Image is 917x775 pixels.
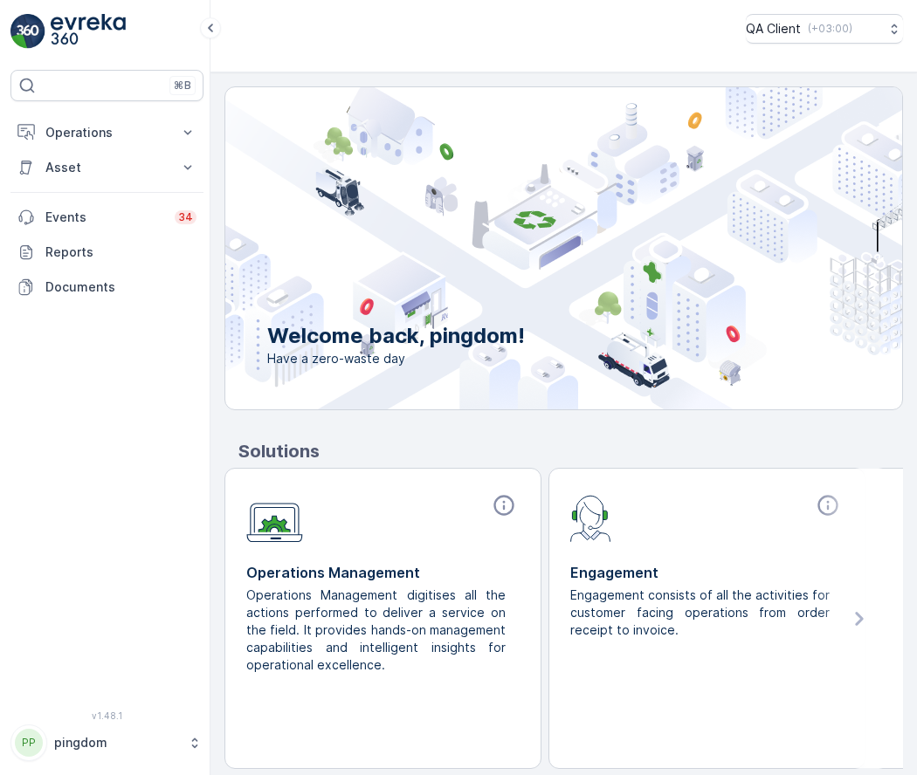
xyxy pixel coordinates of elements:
span: Have a zero-waste day [267,350,525,367]
p: Reports [45,243,196,261]
img: module-icon [246,493,303,543]
p: Asset [45,159,169,176]
button: Asset [10,150,203,185]
p: Documents [45,278,196,296]
p: Events [45,209,164,226]
a: Documents [10,270,203,305]
p: QA Client [746,20,801,38]
p: Solutions [238,438,903,464]
p: ⌘B [174,79,191,93]
button: QA Client(+03:00) [746,14,903,44]
a: Reports [10,235,203,270]
a: Events34 [10,200,203,235]
img: city illustration [147,87,902,409]
p: Welcome back, pingdom! [267,322,525,350]
p: Engagement [570,562,844,583]
button: PPpingdom [10,724,203,761]
button: Operations [10,115,203,150]
p: pingdom [54,734,179,751]
img: module-icon [570,493,611,542]
p: ( +03:00 ) [808,22,852,36]
p: Engagement consists of all the activities for customer facing operations from order receipt to in... [570,586,830,639]
p: 34 [178,210,193,224]
p: Operations Management [246,562,520,583]
img: logo_light-DOdMpM7g.png [51,14,126,49]
div: PP [15,729,43,757]
img: logo [10,14,45,49]
p: Operations Management digitises all the actions performed to deliver a service on the field. It p... [246,586,506,674]
p: Operations [45,124,169,141]
span: v 1.48.1 [10,710,203,721]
